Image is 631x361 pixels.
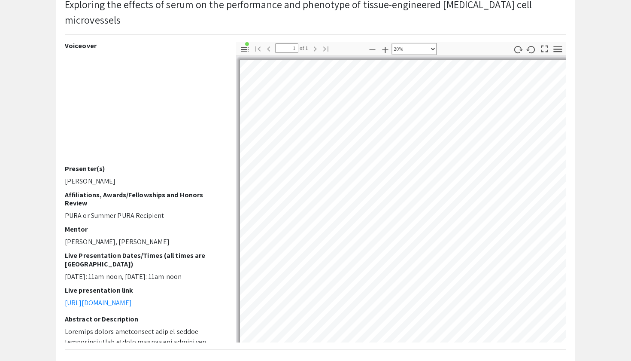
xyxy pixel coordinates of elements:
iframe: Chat [6,322,36,355]
button: Switch to Presentation Mode [537,42,552,54]
iframe: DREAMS Video Reflection - Yunhan Liao [65,53,223,165]
button: Go to Last Page [319,42,333,55]
h2: Presenter(s) [65,165,223,173]
h2: Voiceover [65,42,223,50]
button: Rotate Counterclockwise [524,43,539,55]
h2: Mentor [65,225,223,233]
p: [PERSON_NAME] [65,176,223,187]
input: Page [275,43,298,53]
h2: Affiliations, Awards/Fellowships and Honors Review [65,191,223,207]
h2: Abstract or Description [65,315,223,323]
h2: Live presentation link [65,286,223,294]
select: Zoom [391,43,437,55]
span: of 1 [298,43,308,53]
button: Next Page [308,42,322,55]
button: Previous Page [261,42,276,55]
p: [PERSON_NAME], [PERSON_NAME] [65,237,223,247]
button: Zoom In [378,43,392,55]
button: Rotate Clockwise [511,43,525,55]
p: [DATE]: 11am-noon, [DATE]: 11am-noon [65,272,223,282]
button: Go to First Page [251,42,265,55]
button: Toggle Sidebar (document contains outline/attachments/layers) [237,43,252,55]
button: Tools [551,43,565,55]
button: Zoom Out [365,43,379,55]
h2: Live Presentation Dates/Times (all times are [GEOGRAPHIC_DATA]) [65,251,223,268]
p: PURA or Summer PURA Recipient [65,211,223,221]
a: [URL][DOMAIN_NAME] [65,298,132,307]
